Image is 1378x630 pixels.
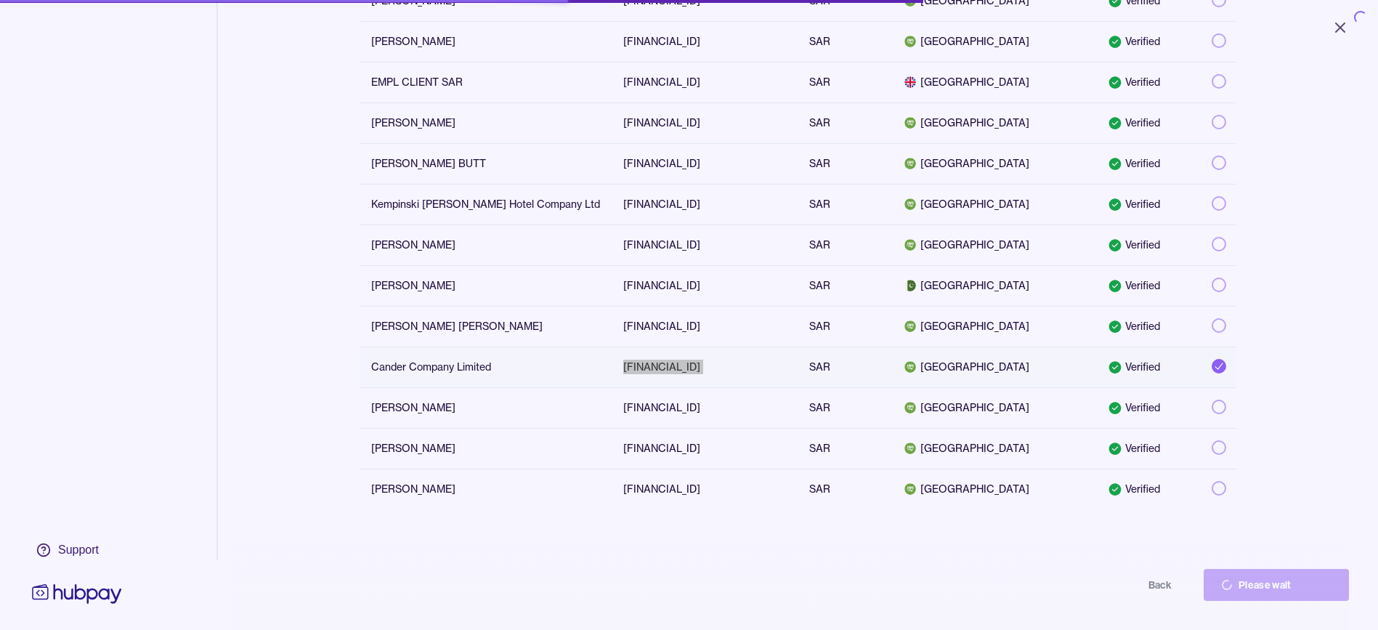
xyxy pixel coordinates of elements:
div: Verified [1108,238,1188,252]
div: Verified [1108,482,1188,496]
span: [GEOGRAPHIC_DATA] [904,278,1085,293]
div: Verified [1108,278,1188,293]
span: [GEOGRAPHIC_DATA] [904,360,1085,374]
td: SAR [798,347,893,387]
td: [FINANCIAL_ID] [612,62,798,102]
a: Support [29,535,125,565]
td: [FINANCIAL_ID] [612,387,798,428]
td: [FINANCIAL_ID] [612,469,798,509]
td: [PERSON_NAME] [360,21,612,62]
span: [GEOGRAPHIC_DATA] [904,482,1085,496]
td: [PERSON_NAME] [360,102,612,143]
div: Verified [1108,319,1188,334]
td: SAR [798,102,893,143]
div: Verified [1108,34,1188,49]
div: Verified [1108,156,1188,171]
span: [GEOGRAPHIC_DATA] [904,441,1085,456]
div: Verified [1108,116,1188,130]
td: SAR [798,225,893,265]
td: [FINANCIAL_ID] [612,347,798,387]
td: [PERSON_NAME] BUTT [360,143,612,184]
div: Verified [1108,75,1188,89]
td: [PERSON_NAME] [360,469,612,509]
span: [GEOGRAPHIC_DATA] [904,34,1085,49]
td: [PERSON_NAME] [360,428,612,469]
td: SAR [798,143,893,184]
div: Verified [1108,360,1188,374]
td: EMPL CLIENT SAR [360,62,612,102]
td: [PERSON_NAME] [PERSON_NAME] [360,306,612,347]
span: [GEOGRAPHIC_DATA] [904,75,1085,89]
td: [FINANCIAL_ID] [612,102,798,143]
td: SAR [798,387,893,428]
td: SAR [798,265,893,306]
td: [PERSON_NAME] [360,387,612,428]
td: [FINANCIAL_ID] [612,265,798,306]
span: [GEOGRAPHIC_DATA] [904,156,1085,171]
td: [FINANCIAL_ID] [612,306,798,347]
td: SAR [798,62,893,102]
td: [FINANCIAL_ID] [612,225,798,265]
td: Kempinski [PERSON_NAME] Hotel Company Ltd [360,184,612,225]
div: Support [58,542,99,558]
td: [FINANCIAL_ID] [612,143,798,184]
td: Cander Company Limited [360,347,612,387]
td: SAR [798,428,893,469]
td: [FINANCIAL_ID] [612,184,798,225]
div: Verified [1108,400,1188,415]
td: [FINANCIAL_ID] [612,21,798,62]
td: SAR [798,469,893,509]
div: Verified [1108,197,1188,211]
td: [PERSON_NAME] [360,265,612,306]
td: SAR [798,306,893,347]
td: SAR [798,184,893,225]
span: [GEOGRAPHIC_DATA] [904,319,1085,334]
td: [PERSON_NAME] [360,225,612,265]
span: [GEOGRAPHIC_DATA] [904,197,1085,211]
td: SAR [798,21,893,62]
span: [GEOGRAPHIC_DATA] [904,238,1085,252]
td: [FINANCIAL_ID] [612,428,798,469]
span: [GEOGRAPHIC_DATA] [904,400,1085,415]
button: Close [1314,12,1366,44]
div: Verified [1108,441,1188,456]
span: [GEOGRAPHIC_DATA] [904,116,1085,130]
